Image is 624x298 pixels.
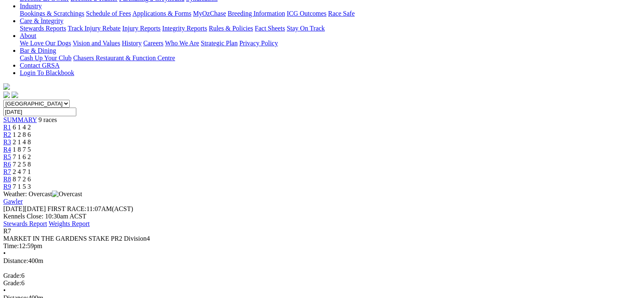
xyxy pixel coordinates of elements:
span: 2 1 4 8 [13,138,31,145]
a: Track Injury Rebate [68,25,120,32]
span: • [3,250,6,257]
a: Industry [20,2,42,9]
span: 11:07AM(ACST) [47,205,133,212]
a: R3 [3,138,11,145]
a: Careers [143,40,163,47]
span: 9 races [38,116,57,123]
a: Privacy Policy [239,40,278,47]
span: 2 4 7 1 [13,168,31,175]
a: R1 [3,124,11,131]
img: facebook.svg [3,92,10,98]
span: 6 1 4 2 [13,124,31,131]
a: Breeding Information [228,10,285,17]
img: logo-grsa-white.png [3,83,10,90]
a: Injury Reports [122,25,160,32]
a: Rules & Policies [209,25,253,32]
div: Bar & Dining [20,54,621,62]
span: 8 7 2 6 [13,176,31,183]
a: Bookings & Scratchings [20,10,84,17]
a: SUMMARY [3,116,37,123]
a: Applications & Forms [132,10,191,17]
a: Who We Are [165,40,199,47]
img: Overcast [52,190,82,198]
a: Gawler [3,198,23,205]
div: Kennels Close: 10:30am ACST [3,213,621,220]
a: History [122,40,141,47]
a: Bar & Dining [20,47,56,54]
span: 1 2 8 6 [13,131,31,138]
a: Fact Sheets [255,25,285,32]
a: R7 [3,168,11,175]
div: 400m [3,257,621,265]
input: Select date [3,108,76,116]
a: R2 [3,131,11,138]
span: Time: [3,242,19,249]
div: MARKET IN THE GARDENS STAKE PR2 Division4 [3,235,621,242]
img: twitter.svg [12,92,18,98]
a: Stay On Track [287,25,325,32]
a: Stewards Reports [20,25,66,32]
a: About [20,32,36,39]
span: 7 1 5 3 [13,183,31,190]
a: Schedule of Fees [86,10,131,17]
span: FIRST RACE: [47,205,86,212]
div: Care & Integrity [20,25,621,32]
a: Integrity Reports [162,25,207,32]
span: R7 [3,228,11,235]
span: Weather: Overcast [3,190,82,197]
a: Weights Report [49,220,90,227]
a: R4 [3,146,11,153]
a: Cash Up Your Club [20,54,71,61]
a: MyOzChase [193,10,226,17]
span: 7 2 5 8 [13,161,31,168]
span: [DATE] [3,205,46,212]
span: 7 1 6 2 [13,153,31,160]
a: Chasers Restaurant & Function Centre [73,54,175,61]
a: Vision and Values [73,40,120,47]
a: Stewards Report [3,220,47,227]
div: 6 [3,279,621,287]
div: About [20,40,621,47]
span: Distance: [3,257,28,264]
a: We Love Our Dogs [20,40,71,47]
a: ICG Outcomes [287,10,326,17]
a: R8 [3,176,11,183]
span: Grade: [3,272,21,279]
div: 12:59pm [3,242,621,250]
span: [DATE] [3,205,25,212]
a: R6 [3,161,11,168]
a: Contact GRSA [20,62,59,69]
span: 1 8 7 5 [13,146,31,153]
span: Grade: [3,279,21,286]
a: R5 [3,153,11,160]
a: Race Safe [328,10,354,17]
a: Care & Integrity [20,17,64,24]
div: Industry [20,10,621,17]
a: Login To Blackbook [20,69,74,76]
a: R9 [3,183,11,190]
a: Strategic Plan [201,40,238,47]
div: 6 [3,272,621,279]
span: • [3,287,6,294]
